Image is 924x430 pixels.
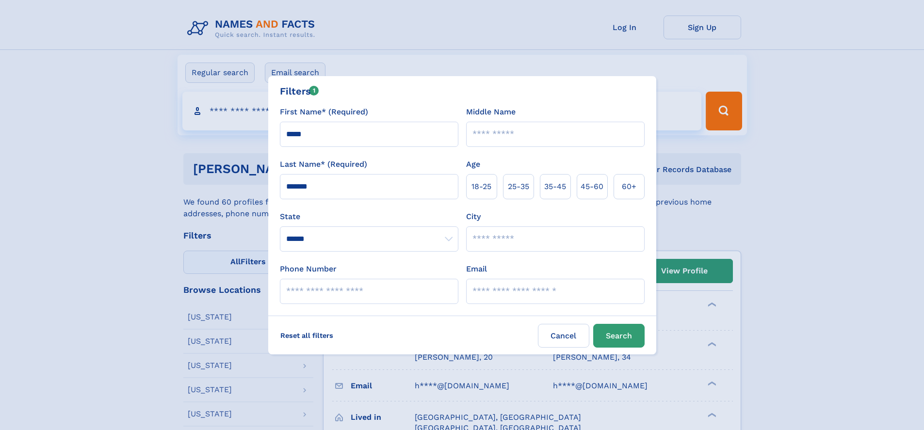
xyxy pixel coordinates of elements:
[466,159,480,170] label: Age
[508,181,529,192] span: 25‑35
[581,181,603,192] span: 45‑60
[538,324,589,348] label: Cancel
[593,324,645,348] button: Search
[274,324,340,347] label: Reset all filters
[471,181,491,192] span: 18‑25
[280,106,368,118] label: First Name* (Required)
[466,211,481,223] label: City
[280,263,337,275] label: Phone Number
[466,106,516,118] label: Middle Name
[280,84,319,98] div: Filters
[466,263,487,275] label: Email
[280,211,458,223] label: State
[280,159,367,170] label: Last Name* (Required)
[622,181,636,192] span: 60+
[544,181,566,192] span: 35‑45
